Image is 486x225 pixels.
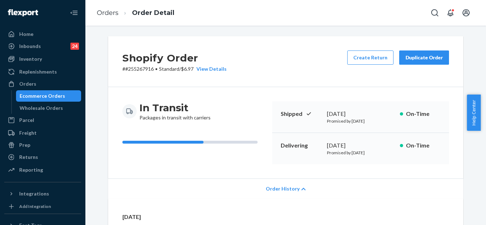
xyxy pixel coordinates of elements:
a: Prep [4,139,81,151]
span: Order History [266,185,300,192]
div: Returns [19,154,38,161]
img: Flexport logo [8,9,38,16]
button: Duplicate Order [399,50,449,65]
div: Packages in transit with carriers [139,101,211,121]
h3: In Transit [139,101,211,114]
div: Parcel [19,117,34,124]
h2: Shopify Order [122,50,227,65]
div: Replenishments [19,68,57,75]
div: Inbounds [19,43,41,50]
div: Add Integration [19,203,51,209]
div: [DATE] [327,110,394,118]
p: Promised by [DATE] [327,118,394,124]
div: Integrations [19,190,49,197]
a: Add Integration [4,202,81,211]
button: Help Center [467,95,481,131]
span: Standard [159,66,179,72]
a: Wholesale Orders [16,102,81,114]
p: [DATE] [122,213,449,221]
a: Freight [4,127,81,139]
div: Prep [19,141,30,149]
button: Open account menu [459,6,473,20]
a: Order Detail [132,9,174,17]
button: Open Search Box [428,6,442,20]
button: Integrations [4,188,81,199]
button: Create Return [347,50,393,65]
a: Parcel [4,114,81,126]
div: Freight [19,129,37,136]
button: Open notifications [443,6,458,20]
button: Close Navigation [67,6,81,20]
div: Ecommerce Orders [20,92,65,100]
a: Replenishments [4,66,81,77]
div: 24 [70,43,79,50]
p: Delivering [281,141,321,150]
a: Ecommerce Orders [16,90,81,102]
p: On-Time [406,110,440,118]
a: Reporting [4,164,81,176]
div: Orders [19,80,36,87]
div: Inventory [19,55,42,63]
a: Inbounds24 [4,41,81,52]
div: Wholesale Orders [20,105,63,112]
p: Shipped [281,110,321,118]
a: Orders [4,78,81,90]
div: Home [19,31,33,38]
div: Duplicate Order [405,54,443,61]
div: [DATE] [327,141,394,150]
a: Home [4,28,81,40]
p: # #255267916 / $6.97 [122,65,227,73]
p: Promised by [DATE] [327,150,394,156]
a: Returns [4,151,81,163]
a: Orders [97,9,118,17]
button: View Details [194,65,227,73]
div: Reporting [19,166,43,173]
span: • [155,66,158,72]
ol: breadcrumbs [91,2,180,23]
iframe: Opens a widget where you can chat to one of our agents [441,204,479,221]
a: Inventory [4,53,81,65]
p: On-Time [406,141,440,150]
